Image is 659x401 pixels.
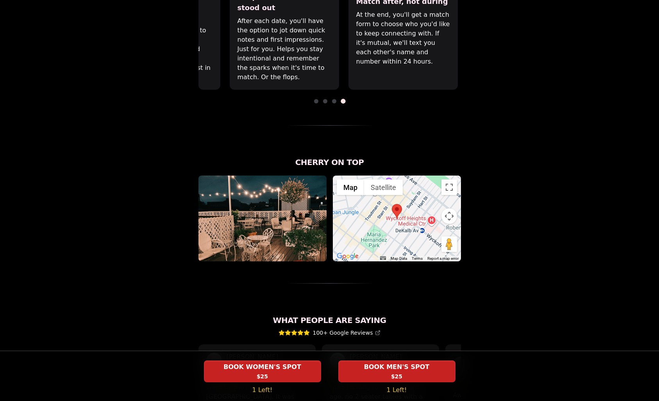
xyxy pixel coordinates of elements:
[198,157,461,168] h2: Cherry on Top
[335,251,361,261] a: Open this area in Google Maps (opens a new window)
[238,16,331,82] p: After each date, you'll have the option to jot down quick notes and first impressions. Just for y...
[279,329,381,337] a: 100+ Google Reviews
[335,251,361,261] img: Google
[391,373,402,380] span: $25
[412,256,423,261] a: Terms (opens in new tab)
[441,236,457,252] button: Drag Pegman onto the map to open Street View
[337,179,364,195] button: Show street map
[222,362,303,372] span: BOOK WOMEN'S SPOT
[363,362,431,372] span: BOOK MEN'S SPOT
[198,176,327,261] img: Cherry on Top
[441,208,457,224] button: Map camera controls
[441,179,457,195] button: Toggle fullscreen view
[380,256,386,260] button: Keyboard shortcuts
[313,329,381,337] span: 100+ Google Reviews
[356,10,450,66] p: At the end, you'll get a match form to choose who you'd like to keep connecting with. If it's mut...
[257,373,268,380] span: $25
[338,360,455,382] button: BOOK MEN'S SPOT - 1 Left!
[387,385,407,395] span: 1 Left!
[198,315,461,326] h2: What People Are Saying
[427,256,459,261] a: Report a map error
[391,256,407,261] button: Map Data
[204,360,321,382] button: BOOK WOMEN'S SPOT - 1 Left!
[364,179,403,195] button: Show satellite imagery
[252,385,273,395] span: 1 Left!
